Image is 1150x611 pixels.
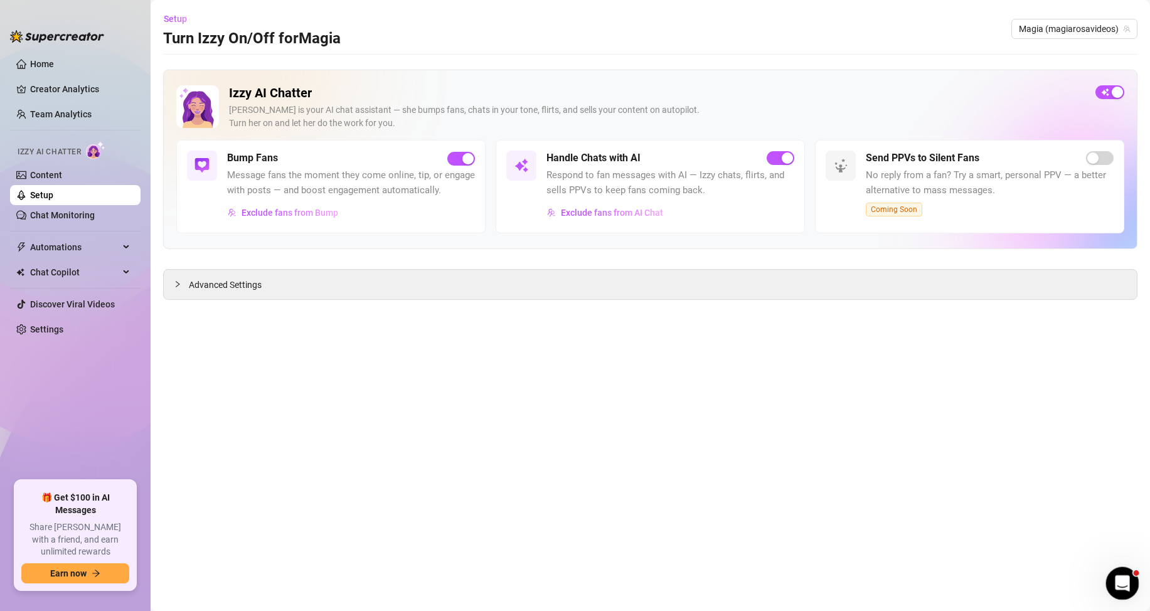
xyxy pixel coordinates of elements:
[229,104,1085,130] div: [PERSON_NAME] is your AI chat assistant — she bumps fans, chats in your tone, flirts, and sells y...
[21,492,129,516] span: 🎁 Get $100 in AI Messages
[21,563,129,583] button: Earn nowarrow-right
[21,521,129,558] span: Share [PERSON_NAME] with a friend, and earn unlimited rewards
[92,569,100,578] span: arrow-right
[164,14,187,24] span: Setup
[242,208,338,218] span: Exclude fans from Bump
[30,324,63,334] a: Settings
[1123,25,1131,33] span: team
[30,59,54,69] a: Home
[229,85,1085,101] h2: Izzy AI Chatter
[227,168,475,198] span: Message fans the moment they come online, tip, or engage with posts — and boost engagement automa...
[163,9,197,29] button: Setup
[1019,19,1130,38] span: Magia (magiarosavideos)
[30,170,62,180] a: Content
[50,568,87,578] span: Earn now
[1106,567,1139,600] iframe: Intercom live chat
[174,277,189,291] div: collapsed
[228,208,237,217] img: svg%3e
[30,210,95,220] a: Chat Monitoring
[30,299,115,309] a: Discover Viral Videos
[866,151,979,166] h5: Send PPVs to Silent Fans
[547,208,556,217] img: svg%3e
[16,268,24,277] img: Chat Copilot
[189,278,262,292] span: Advanced Settings
[866,168,1114,198] span: No reply from a fan? Try a smart, personal PPV — a better alternative to mass messages.
[174,280,181,288] span: collapsed
[16,242,26,252] span: thunderbolt
[30,79,130,99] a: Creator Analytics
[176,85,219,128] img: Izzy AI Chatter
[30,237,119,257] span: Automations
[546,168,794,198] span: Respond to fan messages with AI — Izzy chats, flirts, and sells PPVs to keep fans coming back.
[227,151,278,166] h5: Bump Fans
[30,262,119,282] span: Chat Copilot
[30,109,92,119] a: Team Analytics
[86,141,105,159] img: AI Chatter
[866,203,922,216] span: Coming Soon
[227,203,339,223] button: Exclude fans from Bump
[30,190,53,200] a: Setup
[561,208,663,218] span: Exclude fans from AI Chat
[10,30,104,43] img: logo-BBDzfeDw.svg
[163,29,341,49] h3: Turn Izzy On/Off for Magia
[194,158,210,173] img: svg%3e
[18,146,81,158] span: Izzy AI Chatter
[514,158,529,173] img: svg%3e
[833,158,848,173] img: svg%3e
[546,203,664,223] button: Exclude fans from AI Chat
[546,151,641,166] h5: Handle Chats with AI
